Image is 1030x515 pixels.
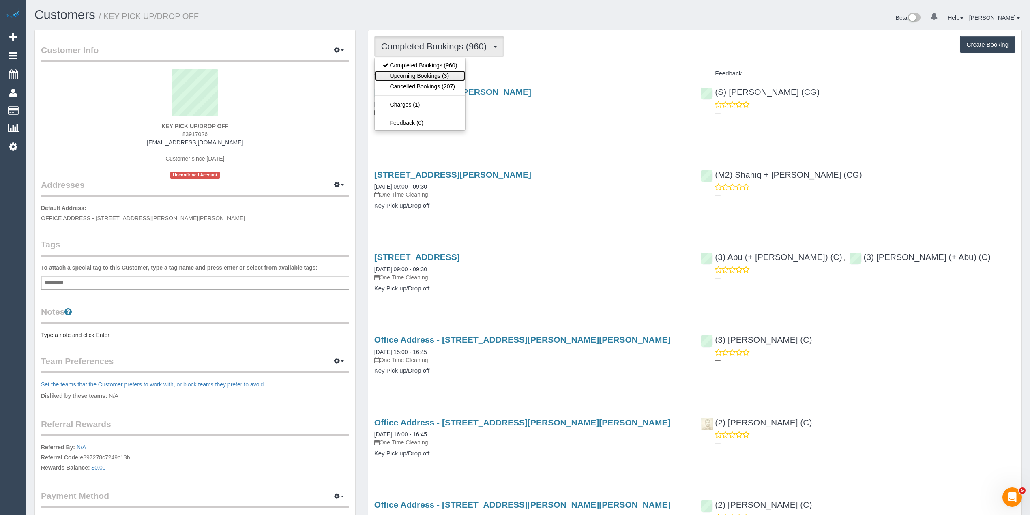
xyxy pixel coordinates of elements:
a: Cancelled Bookings (207) [375,81,466,92]
p: One Time Cleaning [374,273,689,281]
h4: Key Pick up/Drop off [374,367,689,374]
legend: Notes [41,306,349,324]
a: (2) [PERSON_NAME] (C) [701,418,812,427]
legend: Payment Method [41,490,349,508]
a: Office Address - [STREET_ADDRESS][PERSON_NAME][PERSON_NAME] [374,500,671,509]
a: Charges (1) [375,99,466,110]
a: (3) [PERSON_NAME] (+ Abu) (C) [849,252,990,262]
a: Completed Bookings (960) [375,60,466,71]
h4: Key Pick up/Drop off [374,285,689,292]
a: Office Address - [STREET_ADDRESS][PERSON_NAME][PERSON_NAME] [374,418,671,427]
p: --- [715,439,1015,447]
a: Help [948,15,963,21]
img: New interface [907,13,921,24]
a: [STREET_ADDRESS] [374,252,460,262]
iframe: Intercom live chat [1002,487,1022,507]
h4: Service [374,70,689,77]
p: --- [715,191,1015,199]
a: (3) [PERSON_NAME] (C) [701,335,812,344]
label: Referred By: [41,443,75,451]
legend: Team Preferences [41,355,349,373]
h4: Feedback [701,70,1015,77]
h4: Key Pick up/Drop off [374,450,689,457]
a: [STREET_ADDRESS][PERSON_NAME] [374,170,531,179]
img: Automaid Logo [5,8,21,19]
span: Customer since [DATE] [165,155,224,162]
a: (3) Abu (+ [PERSON_NAME]) (C) [701,252,842,262]
a: Office Address - [STREET_ADDRESS][PERSON_NAME][PERSON_NAME] [374,335,671,344]
a: [DATE] 15:00 - 16:45 [374,349,427,355]
img: (2) Uzair Saleem (C) [701,418,713,430]
a: [EMAIL_ADDRESS][DOMAIN_NAME] [147,139,243,146]
p: --- [715,356,1015,365]
a: [DATE] 09:00 - 09:30 [374,183,427,190]
h4: Key Pick up/Drop off [374,202,689,209]
span: N/A [109,393,118,399]
legend: Tags [41,238,349,257]
span: OFFICE ADDRESS - [STREET_ADDRESS][PERSON_NAME][PERSON_NAME] [41,215,245,221]
a: Customers [34,8,95,22]
h4: Key Pick up/Drop off [374,120,689,127]
a: (S) [PERSON_NAME] (CG) [701,87,820,97]
legend: Referral Rewards [41,418,349,436]
a: N/A [77,444,86,451]
a: Upcoming Bookings (3) [375,71,466,81]
label: Default Address: [41,204,86,212]
p: One Time Cleaning [374,356,689,364]
span: , [844,255,845,261]
span: Completed Bookings (960) [381,41,491,51]
button: Create Booking [960,36,1015,53]
label: Rewards Balance: [41,463,90,472]
a: [DATE] 09:00 - 09:30 [374,266,427,273]
p: --- [715,109,1015,117]
legend: Customer Info [41,44,349,62]
a: [DATE] 16:00 - 16:45 [374,431,427,438]
a: Beta [896,15,921,21]
label: To attach a special tag to this Customer, type a tag name and press enter or select from availabl... [41,264,318,272]
p: One Time Cleaning [374,108,689,116]
p: e897278c7249c13b [41,443,349,474]
a: Feedback (0) [375,118,466,128]
button: Completed Bookings (960) [374,36,504,57]
p: One Time Cleaning [374,438,689,446]
a: Set the teams that the Customer prefers to work with, or block teams they prefer to avoid [41,381,264,388]
span: 5 [1019,487,1026,494]
span: Unconfirmed Account [170,172,220,178]
label: Disliked by these teams: [41,392,107,400]
label: Referral Code: [41,453,80,461]
span: 83917026 [182,131,208,137]
p: --- [715,274,1015,282]
p: One Time Cleaning [374,191,689,199]
strong: KEY PICK UP/DROP OFF [161,123,228,129]
pre: Type a note and click Enter [41,331,349,339]
small: / KEY PICK UP/DROP OFF [99,12,199,21]
a: (M2) Shahiq + [PERSON_NAME] (CG) [701,170,862,179]
a: (2) [PERSON_NAME] (C) [701,500,812,509]
a: $0.00 [92,464,106,471]
a: [PERSON_NAME] [969,15,1020,21]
